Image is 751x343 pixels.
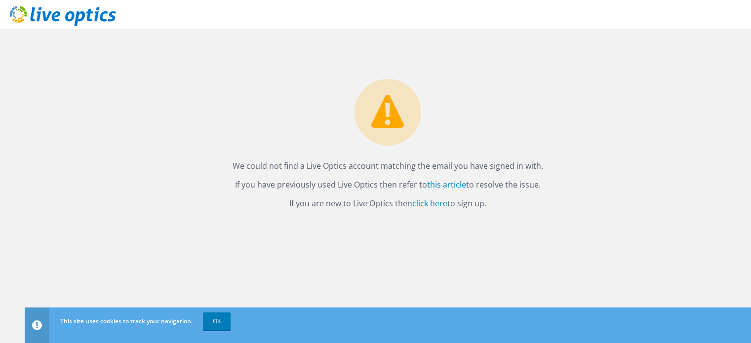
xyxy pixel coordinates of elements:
a: OK [203,312,231,330]
a: this article [427,179,466,190]
a: click here [412,198,447,209]
p: If you are new to Live Optics then to sign up. [35,196,741,210]
p: We could not find a Live Optics account matching the email you have signed in with. [35,159,741,173]
p: If you have previously used Live Optics then refer to to resolve the issue. [35,178,741,191]
span: This site uses cookies to track your navigation. [60,317,193,325]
